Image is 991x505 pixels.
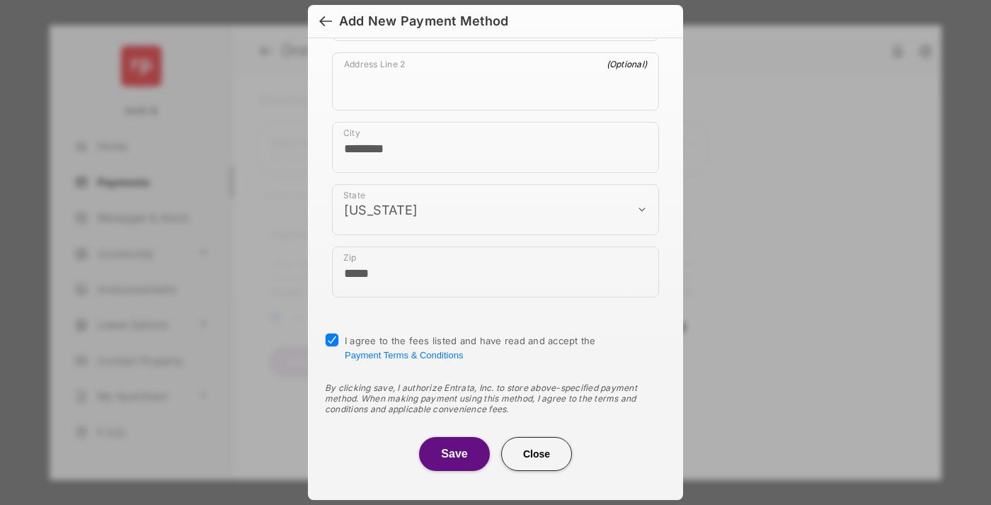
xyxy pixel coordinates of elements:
button: Save [419,437,490,471]
div: Add New Payment Method [339,13,508,29]
div: payment_method_screening[postal_addresses][postalCode] [332,246,659,297]
div: payment_method_screening[postal_addresses][locality] [332,122,659,173]
div: payment_method_screening[postal_addresses][addressLine2] [332,52,659,110]
span: I agree to the fees listed and have read and accept the [345,335,596,361]
div: payment_method_screening[postal_addresses][administrativeArea] [332,184,659,235]
button: Close [501,437,572,471]
div: By clicking save, I authorize Entrata, Inc. to store above-specified payment method. When making ... [325,382,666,414]
button: I agree to the fees listed and have read and accept the [345,350,463,361]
